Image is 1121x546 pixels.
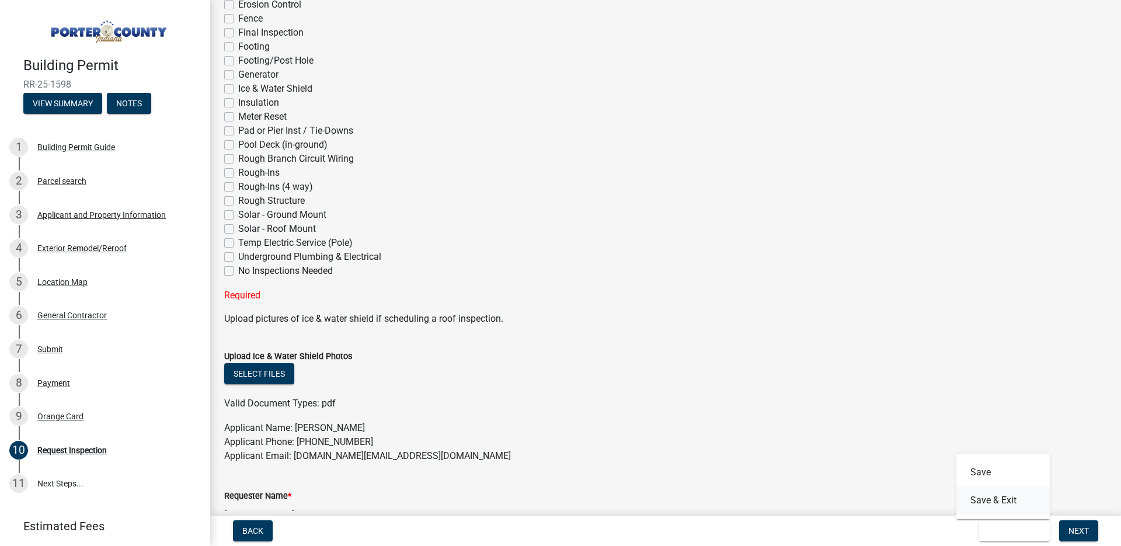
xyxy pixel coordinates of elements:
[9,172,28,190] div: 2
[979,520,1050,541] button: Save & Exit
[1068,526,1089,535] span: Next
[23,12,192,45] img: Porter County, Indiana
[238,194,305,208] label: Rough Structure
[9,239,28,258] div: 4
[238,40,270,54] label: Footing
[9,474,28,493] div: 11
[238,236,353,250] label: Temp Electric Service (Pole)
[224,363,294,384] button: Select files
[224,421,1107,463] p: Applicant Name: [PERSON_NAME] Applicant Phone: [PHONE_NUMBER] Applicant Email: [DOMAIN_NAME][EMAI...
[37,211,166,219] div: Applicant and Property Information
[9,374,28,392] div: 8
[37,311,107,319] div: General Contractor
[9,138,28,157] div: 1
[224,288,1107,302] div: Required
[37,143,115,151] div: Building Permit Guide
[37,446,107,454] div: Request Inspection
[9,206,28,224] div: 3
[242,526,263,535] span: Back
[224,312,1107,326] p: Upload pictures of ice & water shield if scheduling a roof inspection.
[9,514,192,538] a: Estimated Fees
[107,99,151,109] wm-modal-confirm: Notes
[238,264,333,278] label: No Inspections Needed
[37,379,70,387] div: Payment
[238,26,304,40] label: Final Inspection
[9,441,28,460] div: 10
[107,93,151,114] button: Notes
[238,152,354,166] label: Rough Branch Circuit Wiring
[23,93,102,114] button: View Summary
[224,353,352,361] label: Upload Ice & Water Shield Photos
[238,166,280,180] label: Rough-Ins
[238,12,263,26] label: Fence
[37,345,63,353] div: Submit
[37,412,83,420] div: Orange Card
[238,82,312,96] label: Ice & Water Shield
[956,458,1050,486] button: Save
[9,273,28,291] div: 5
[233,520,273,541] button: Back
[988,526,1033,535] span: Save & Exit
[23,57,201,74] h4: Building Permit
[9,340,28,359] div: 7
[238,222,316,236] label: Solar - Roof Mount
[238,54,314,68] label: Footing/Post Hole
[238,180,313,194] label: Rough-Ins (4 way)
[23,79,187,90] span: RR-25-1598
[9,407,28,426] div: 9
[23,99,102,109] wm-modal-confirm: Summary
[238,124,353,138] label: Pad or Pier Inst / Tie-Downs
[956,486,1050,514] button: Save & Exit
[37,244,127,252] div: Exterior Remodel/Reroof
[238,110,287,124] label: Meter Reset
[238,68,278,82] label: Generator
[238,250,381,264] label: Underground Plumbing & Electrical
[238,96,279,110] label: Insulation
[238,208,326,222] label: Solar - Ground Mount
[956,454,1050,519] div: Save & Exit
[238,138,328,152] label: Pool Deck (in-ground)
[9,306,28,325] div: 6
[37,278,88,286] div: Location Map
[37,177,86,185] div: Parcel search
[1059,520,1098,541] button: Next
[224,492,291,500] label: Requester Name
[224,398,336,409] span: Valid Document Types: pdf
